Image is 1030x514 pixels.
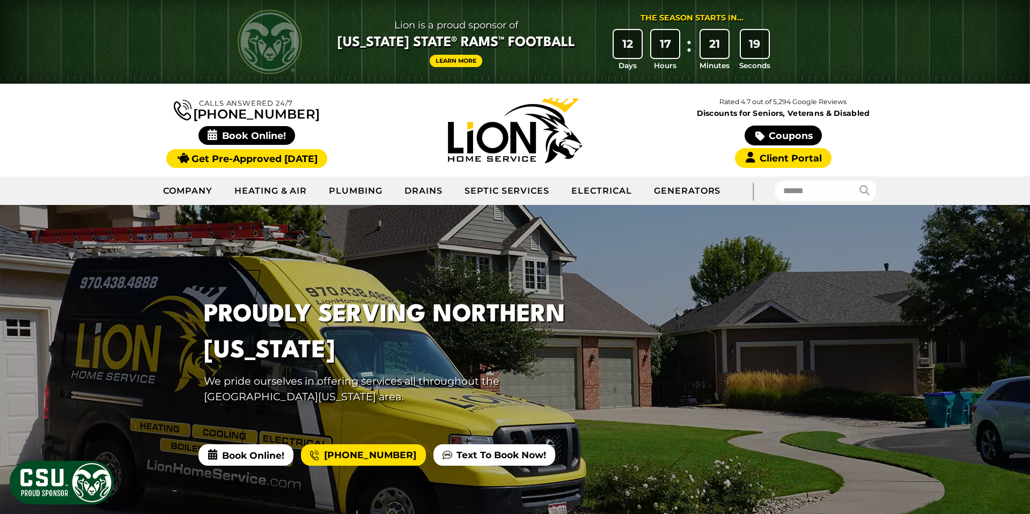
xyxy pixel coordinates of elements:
a: [PHONE_NUMBER] [301,444,425,466]
div: | [731,177,774,205]
span: Lion is a proud sponsor of [337,17,575,34]
span: Book Online! [198,444,293,466]
a: Drains [394,178,454,204]
a: Heating & Air [224,178,318,204]
a: Client Portal [735,148,832,168]
p: We pride ourselves in offering services all throughout the [GEOGRAPHIC_DATA][US_STATE] area. [204,373,594,405]
span: Discounts for Seniors, Veterans & Disabled [651,109,915,117]
a: Get Pre-Approved [DATE] [166,149,327,168]
img: CSU Sponsor Badge [8,459,115,506]
span: Book Online! [198,126,296,145]
div: The Season Starts in... [641,12,744,24]
div: : [684,30,695,71]
a: Electrical [561,178,643,204]
img: CSU Rams logo [238,10,302,74]
span: Minutes [700,60,730,71]
a: Text To Book Now! [433,444,555,466]
span: Hours [654,60,676,71]
span: Seconds [739,60,770,71]
a: Septic Services [454,178,561,204]
p: Rated 4.7 out of 5,294 Google Reviews [649,96,917,108]
span: [US_STATE] State® Rams™ Football [337,34,575,52]
img: Lion Home Service [448,98,582,163]
h1: PROUDLY SERVING NORTHERN [US_STATE] [204,297,594,369]
span: Days [619,60,637,71]
a: Coupons [745,126,822,145]
div: 21 [701,30,729,58]
a: Company [152,178,224,204]
a: Plumbing [318,178,394,204]
a: [PHONE_NUMBER] [174,98,320,121]
a: Learn More [430,55,482,67]
a: Generators [643,178,732,204]
div: 19 [741,30,769,58]
div: 17 [651,30,679,58]
div: 12 [614,30,642,58]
